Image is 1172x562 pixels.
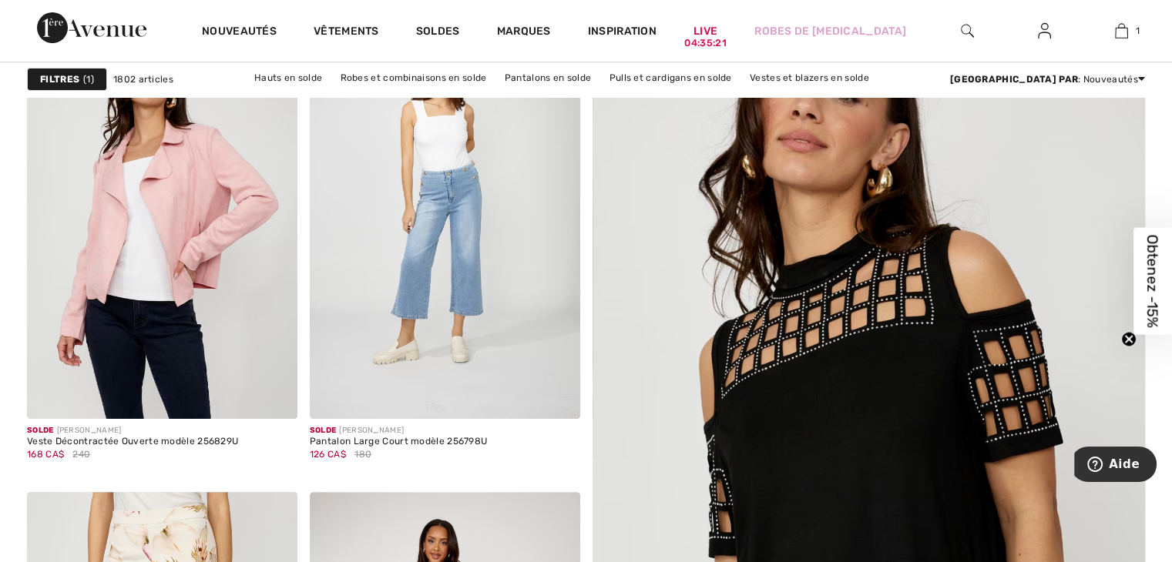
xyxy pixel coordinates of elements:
[354,447,371,461] span: 180
[27,437,238,447] div: Veste Décontractée Ouverte modèle 256829U
[1121,332,1137,347] button: Close teaser
[247,68,330,88] a: Hauts en solde
[497,25,551,41] a: Marques
[693,23,717,39] a: Live04:35:21
[1144,235,1162,328] span: Obtenez -15%
[1038,22,1051,40] img: Mes infos
[961,22,974,40] img: recherche
[1133,228,1172,335] div: Obtenez -15%Close teaser
[602,68,740,88] a: Pulls et cardigans en solde
[310,449,346,460] span: 126 CA$
[202,25,277,41] a: Nouveautés
[310,437,488,447] div: Pantalon Large Court modèle 256798U
[310,426,337,435] span: Solde
[742,68,877,88] a: Vestes et blazers en solde
[950,72,1145,86] div: : Nouveautés
[37,12,146,43] img: 1ère Avenue
[332,68,494,88] a: Robes et combinaisons en solde
[72,447,90,461] span: 240
[526,88,684,108] a: Vêtements d'extérieur en solde
[27,425,238,437] div: [PERSON_NAME]
[1136,24,1140,38] span: 1
[310,425,488,437] div: [PERSON_NAME]
[27,449,64,460] span: 168 CA$
[1115,22,1128,40] img: Mon panier
[27,426,54,435] span: Solde
[1026,22,1063,41] a: Se connecter
[416,25,460,41] a: Soldes
[439,88,523,108] a: Jupes en solde
[314,25,379,41] a: Vêtements
[310,14,580,419] img: Pantalon Large Court modèle 256798U. Bleu
[1083,22,1159,40] a: 1
[113,72,173,86] span: 1802 articles
[950,74,1078,85] strong: [GEOGRAPHIC_DATA] par
[40,72,79,86] strong: Filtres
[27,14,297,419] img: Veste Décontractée Ouverte modèle 256829U. Dusty pink
[754,23,906,39] a: Robes de [MEDICAL_DATA]
[83,72,94,86] span: 1
[497,68,599,88] a: Pantalons en solde
[684,36,726,51] div: 04:35:21
[588,25,657,41] span: Inspiration
[1074,447,1157,485] iframe: Ouvre un widget dans lequel vous pouvez trouver plus d’informations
